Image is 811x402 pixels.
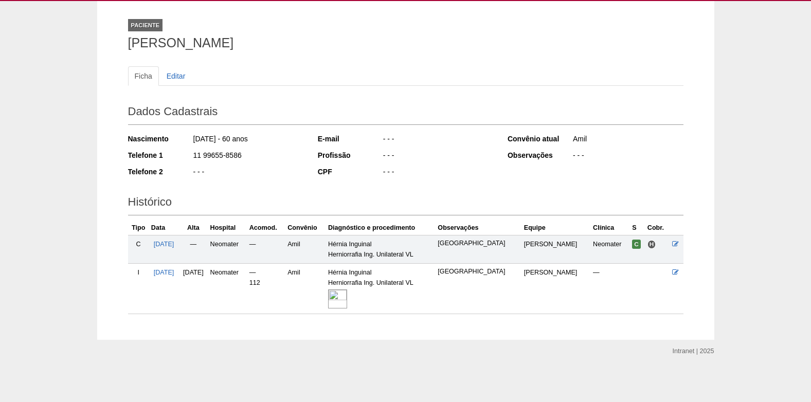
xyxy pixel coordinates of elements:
div: 11 99655-8586 [192,150,304,163]
th: Acomod. [247,221,285,235]
th: Convênio [285,221,326,235]
div: - - - [192,167,304,179]
a: [DATE] [154,269,174,276]
td: — [247,235,285,263]
th: Diagnóstico e procedimento [326,221,436,235]
div: E-mail [318,134,382,144]
td: Hérnia Inguinal Herniorrafia Ing. Unilateral VL [326,263,436,314]
td: Amil [285,263,326,314]
div: [DATE] - 60 anos [192,134,304,147]
div: - - - [572,150,683,163]
td: Neomater [591,235,630,263]
a: Ficha [128,66,159,86]
h2: Histórico [128,192,683,215]
p: [GEOGRAPHIC_DATA] [438,267,519,276]
div: - - - [382,167,494,179]
div: Intranet | 2025 [673,346,714,356]
span: Confirmada [632,240,641,249]
th: Hospital [208,221,247,235]
td: — 112 [247,263,285,314]
th: Data [149,221,178,235]
div: - - - [382,134,494,147]
div: - - - [382,150,494,163]
div: Paciente [128,19,163,31]
div: Convênio atual [508,134,572,144]
div: Telefone 1 [128,150,192,160]
td: [PERSON_NAME] [522,263,591,314]
span: Hospital [647,240,656,249]
th: S [630,221,645,235]
td: Neomater [208,263,247,314]
a: Editar [160,66,192,86]
div: CPF [318,167,382,177]
th: Observações [436,221,521,235]
th: Equipe [522,221,591,235]
p: [GEOGRAPHIC_DATA] [438,239,519,248]
div: I [130,267,147,278]
td: [PERSON_NAME] [522,235,591,263]
td: — [178,235,208,263]
th: Clínica [591,221,630,235]
div: C [130,239,147,249]
td: Hérnia Inguinal Herniorrafia Ing. Unilateral VL [326,235,436,263]
div: Observações [508,150,572,160]
h2: Dados Cadastrais [128,101,683,125]
td: Neomater [208,235,247,263]
div: Profissão [318,150,382,160]
h1: [PERSON_NAME] [128,36,683,49]
div: Amil [572,134,683,147]
span: [DATE] [183,269,204,276]
th: Alta [178,221,208,235]
td: — [591,263,630,314]
td: Amil [285,235,326,263]
th: Cobr. [645,221,670,235]
div: Nascimento [128,134,192,144]
th: Tipo [128,221,149,235]
a: [DATE] [154,241,174,248]
div: Telefone 2 [128,167,192,177]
